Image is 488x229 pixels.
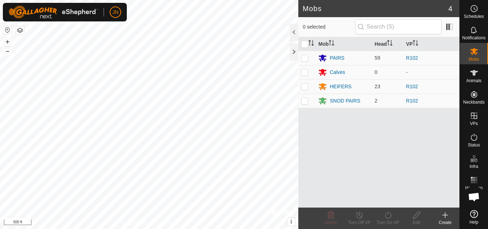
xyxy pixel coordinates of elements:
[330,97,360,105] div: SNOD PAIRS
[303,23,355,31] span: 0 selected
[403,37,459,51] th: VP
[375,84,380,89] span: 23
[3,47,12,55] button: –
[330,54,344,62] div: PAIRS
[325,220,337,225] span: Delete
[9,6,98,19] img: Gallagher Logo
[462,36,485,40] span: Notifications
[465,186,483,190] span: Heatmap
[16,26,24,35] button: Map Layers
[402,219,431,226] div: Edit
[469,57,479,61] span: Mobs
[403,65,459,79] td: -
[3,26,12,34] button: Reset Map
[387,41,393,47] p-sorticon: Activate to sort
[345,219,374,226] div: Turn Off VP
[406,84,418,89] a: R102
[290,219,292,225] span: i
[303,4,448,13] h2: Mobs
[469,220,478,224] span: Help
[156,220,177,226] a: Contact Us
[330,69,345,76] div: Calves
[374,219,402,226] div: Turn On VP
[469,164,478,169] span: Infra
[375,55,380,61] span: 59
[121,220,148,226] a: Privacy Policy
[468,143,480,147] span: Status
[460,207,488,227] a: Help
[330,83,352,90] div: HEIFERS
[431,219,459,226] div: Create
[470,121,478,126] span: VPs
[448,3,452,14] span: 4
[308,41,314,47] p-sorticon: Activate to sort
[372,37,403,51] th: Head
[463,100,484,104] span: Neckbands
[315,37,372,51] th: Mob
[466,79,482,83] span: Animals
[463,186,485,208] div: Open chat
[406,98,418,104] a: R102
[464,14,484,19] span: Schedules
[3,38,12,46] button: +
[375,98,378,104] span: 2
[413,41,418,47] p-sorticon: Activate to sort
[287,218,295,226] button: i
[112,9,118,16] span: JN
[329,41,334,47] p-sorticon: Activate to sort
[375,69,378,75] span: 0
[355,19,442,34] input: Search (S)
[406,55,418,61] a: R102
